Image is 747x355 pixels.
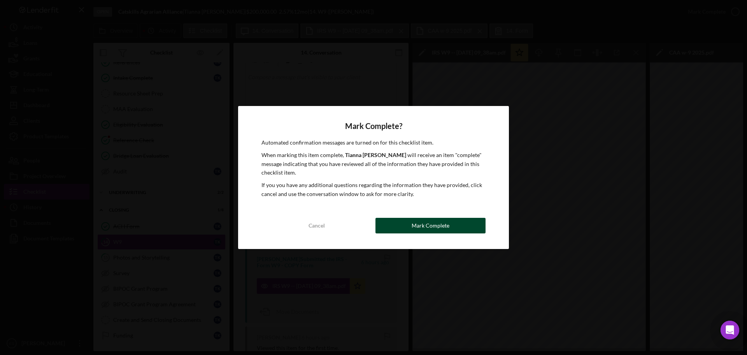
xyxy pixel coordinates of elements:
div: Cancel [309,218,325,233]
p: When marking this item complete, will receive an item "complete" message indicating that you have... [261,151,486,177]
b: Tianna [PERSON_NAME] [345,152,406,158]
button: Mark Complete [375,218,486,233]
p: If you you have any additional questions regarding the information they have provided, click canc... [261,181,486,198]
div: Open Intercom Messenger [721,321,739,339]
h4: Mark Complete? [261,122,486,131]
button: Cancel [261,218,372,233]
p: Automated confirmation messages are turned on for this checklist item. [261,138,486,147]
div: Mark Complete [412,218,449,233]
